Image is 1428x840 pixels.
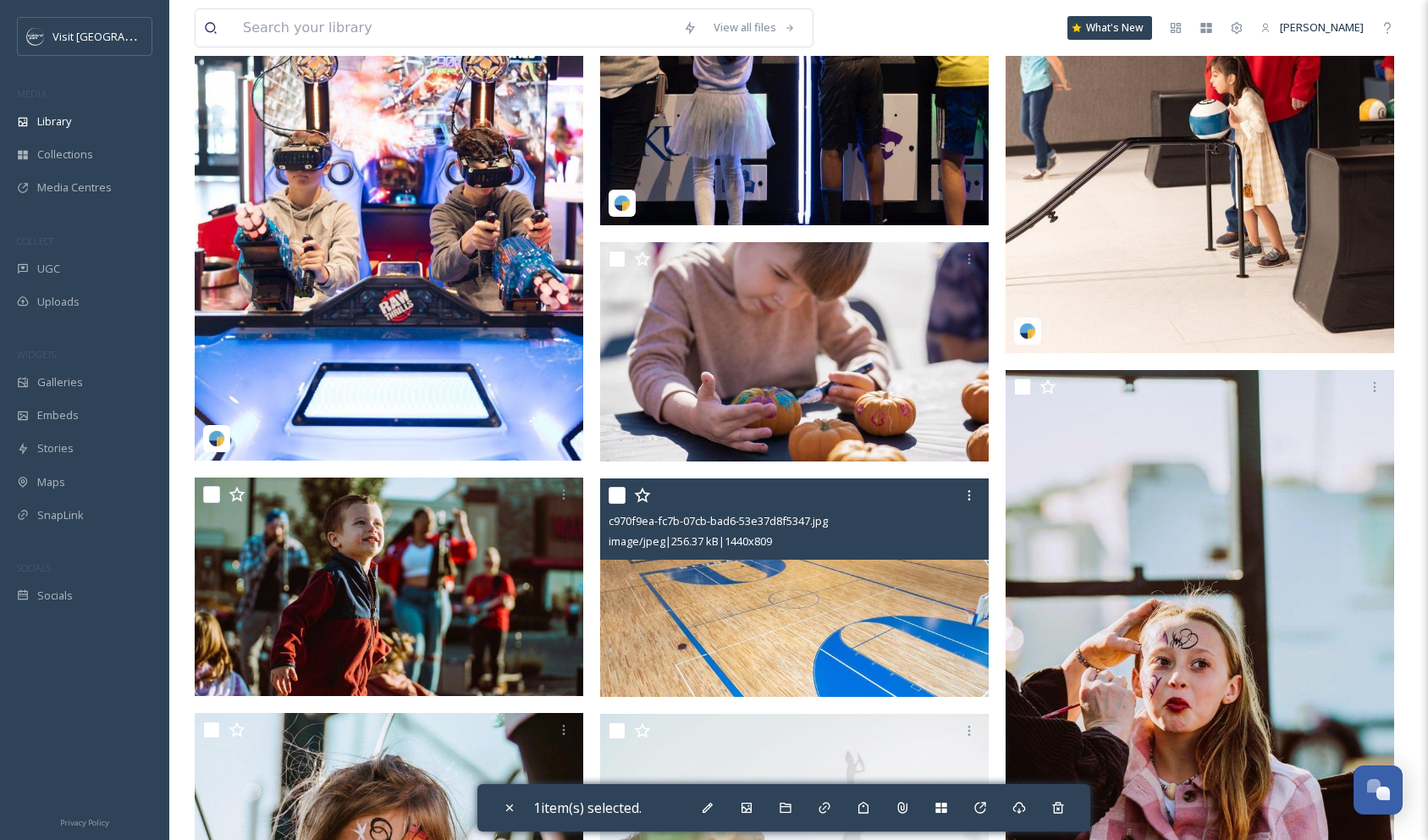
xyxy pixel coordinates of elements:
span: 1 item(s) selected. [533,799,642,817]
span: c970f9ea-fc7b-07cb-bad6-53e37d8f5347.jpg [609,513,828,528]
span: Media Centres [37,180,112,196]
span: WIDGETS [17,348,56,361]
span: Uploads [37,294,80,310]
span: Galleries [37,374,83,390]
a: What's New [1067,16,1152,40]
span: Privacy Policy [60,817,109,828]
img: snapsea-logo.png [1019,323,1036,340]
img: c3es6xdrejuflcaqpovn.png [27,28,44,45]
a: Privacy Policy [60,811,109,832]
span: COLLECT [17,235,53,247]
span: MEDIA [17,87,47,100]
span: UGC [37,261,60,277]
span: Socials [37,588,73,604]
button: Open Chat [1354,765,1403,815]
a: View all files [705,11,804,44]
span: Visit [GEOGRAPHIC_DATA] [52,28,184,44]
img: c970f9ea-fc7b-07cb-bad6-53e37d8f5347.jpg [600,478,989,697]
span: image/jpeg | 256.37 kB | 1440 x 809 [609,533,772,549]
span: SnapLink [37,507,84,523]
span: Collections [37,146,93,163]
img: snapsea-logo.png [614,195,631,212]
img: snapsea-logo.png [208,430,225,447]
input: Search your library [234,9,675,47]
span: Library [37,113,71,130]
span: Stories [37,440,74,456]
a: [PERSON_NAME] [1252,11,1372,44]
img: a52a51d7-c1a8-71eb-c8f9-a1c87dc47f99.jpg [195,478,583,696]
span: Maps [37,474,65,490]
img: 9d0e19b5-597d-40a9-759f-ddccebbe18bc.jpg [600,242,989,461]
span: [PERSON_NAME] [1280,19,1364,35]
span: Embeds [37,407,79,423]
span: SOCIALS [17,561,51,574]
